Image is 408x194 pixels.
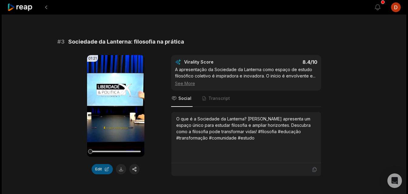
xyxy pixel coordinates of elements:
[184,59,249,65] div: Virality Score
[387,173,402,188] div: Open Intercom Messenger
[252,59,317,65] div: 8.4 /10
[92,164,113,174] button: Edit
[87,55,144,157] video: Your browser does not support mp4 format.
[175,66,317,87] div: A apresentação da Sociedade da Lanterna como espaço de estudo filosófico coletivo é inspiradora e...
[178,95,191,101] span: Social
[175,80,317,87] div: See More
[208,95,230,101] span: Transcript
[176,116,316,141] div: O que é a Sociedade da Lanterna? [PERSON_NAME] apresenta um espaço único para estudar filosofia e...
[171,90,321,107] nav: Tabs
[57,38,65,46] span: # 3
[68,38,184,46] span: Sociedade da Lanterna: filosofia na prática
